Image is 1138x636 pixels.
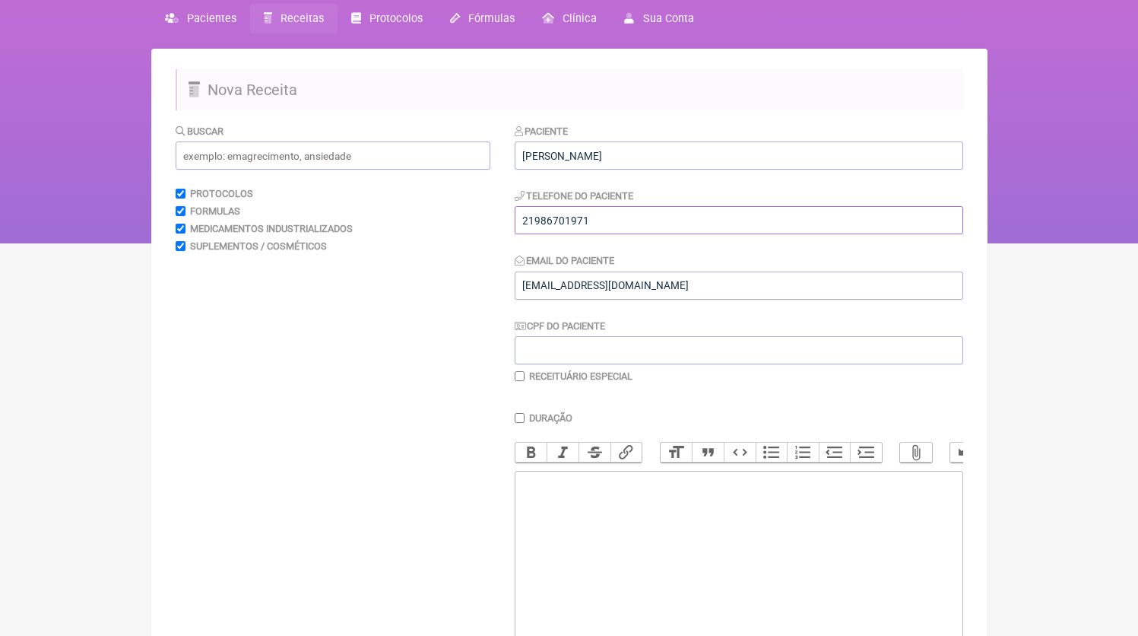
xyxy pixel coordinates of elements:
[610,443,642,463] button: Link
[281,12,324,25] span: Receitas
[515,126,569,137] label: Paciente
[900,443,932,463] button: Attach Files
[515,443,547,463] button: Bold
[579,443,610,463] button: Strikethrough
[529,412,572,424] label: Duração
[950,443,982,463] button: Undo
[724,443,756,463] button: Code
[515,320,606,332] label: CPF do Paciente
[850,443,882,463] button: Increase Level
[643,12,694,25] span: Sua Conta
[528,4,610,33] a: Clínica
[692,443,724,463] button: Quote
[547,443,579,463] button: Italic
[190,240,327,252] label: Suplementos / Cosméticos
[190,205,240,217] label: Formulas
[338,4,436,33] a: Protocolos
[369,12,423,25] span: Protocolos
[610,4,707,33] a: Sua Conta
[176,69,963,110] h2: Nova Receita
[176,126,224,137] label: Buscar
[151,4,250,33] a: Pacientes
[515,255,615,266] label: Email do Paciente
[819,443,851,463] button: Decrease Level
[176,142,490,170] input: exemplo: emagrecimento, ansiedade
[468,12,515,25] span: Fórmulas
[187,12,236,25] span: Pacientes
[190,223,353,234] label: Medicamentos Industrializados
[436,4,528,33] a: Fórmulas
[563,12,597,25] span: Clínica
[515,190,634,202] label: Telefone do Paciente
[787,443,819,463] button: Numbers
[756,443,788,463] button: Bullets
[529,370,632,382] label: Receituário Especial
[661,443,693,463] button: Heading
[190,188,253,199] label: Protocolos
[250,4,338,33] a: Receitas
